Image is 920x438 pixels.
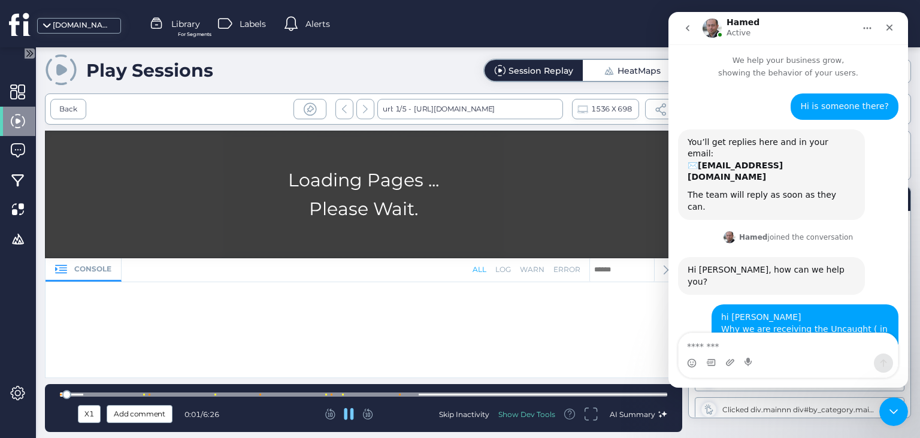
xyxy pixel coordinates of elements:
div: X1 [81,407,98,421]
button: Emoji picker [19,346,28,356]
iframe: Intercom live chat [879,397,908,426]
button: Start recording [76,346,86,355]
button: Send a message… [205,342,225,361]
div: hi [PERSON_NAME]Why we are receiving the Uncaught ( in promise ) {} or unhandled promise rejectio... [43,292,230,424]
div: warn [520,264,544,276]
div: Loading Pages ... Please Wait. [45,131,682,258]
span: AI Summary [610,410,655,419]
span: 0:01 [184,410,201,419]
div: Session Replay [509,67,573,75]
button: Gif picker [38,346,47,355]
div: all [473,264,486,276]
div: error [553,264,580,276]
div: Sandra says… [10,292,230,425]
textarea: Message… [10,321,229,342]
button: Upload attachment [57,346,66,355]
div: hi [PERSON_NAME] Why we are receiving the Uncaught ( in promise ) {} or unhandled promise rejecti... [53,300,220,417]
span: Alerts [305,17,330,31]
div: [DOMAIN_NAME] [53,20,113,31]
span: Labels [240,17,266,31]
span: Library [171,17,200,31]
span: 6:26 [203,410,219,419]
div: / [184,410,226,419]
div: Skip Inactivity [439,409,489,419]
div: Clicked div.mainnn div#by_category.main_inner div.leftbar-custom-pad span.checkbox_adjust input.c... [722,405,877,414]
iframe: Intercom live chat [668,12,908,388]
span: 1536 X 698 [591,102,631,116]
div: log [495,264,511,276]
span: Add comment [114,407,165,421]
span: For Segments [178,31,211,38]
div: console [46,258,122,282]
div: Back [59,104,77,115]
div: HeatMaps [618,67,661,75]
div: url: 1/5 - [377,99,563,119]
div: Show Dev Tools [498,409,555,419]
div: Play Sessions [86,59,213,81]
div: [URL][DOMAIN_NAME] [411,99,495,119]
